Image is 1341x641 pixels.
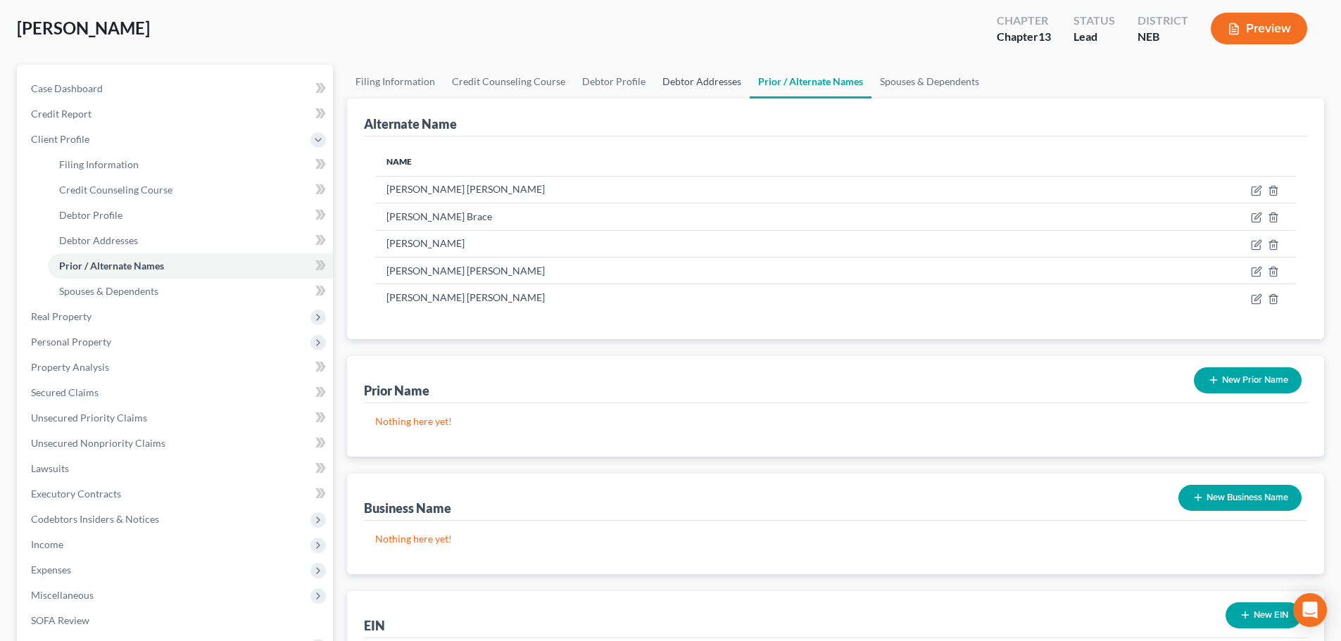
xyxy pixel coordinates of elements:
span: Filing Information [59,158,139,170]
span: Miscellaneous [31,589,94,601]
span: [PERSON_NAME] [17,18,150,38]
span: Client Profile [31,133,89,145]
span: SOFA Review [31,614,89,626]
a: Executory Contracts [20,481,333,507]
a: Credit Counseling Course [443,65,574,99]
span: Debtor Profile [59,209,122,221]
a: Filing Information [347,65,443,99]
span: Codebtors Insiders & Notices [31,513,159,525]
a: Spouses & Dependents [871,65,988,99]
td: [PERSON_NAME] [PERSON_NAME] [375,284,1077,311]
span: Real Property [31,310,92,322]
a: Filing Information [48,152,333,177]
div: Open Intercom Messenger [1293,593,1327,627]
a: Debtor Profile [574,65,654,99]
th: Name [375,148,1077,176]
a: SOFA Review [20,608,333,633]
a: Credit Report [20,101,333,127]
div: Alternate Name [364,115,457,132]
span: Lawsuits [31,462,69,474]
span: Credit Report [31,108,92,120]
div: Prior Name [364,382,429,399]
span: Unsecured Priority Claims [31,412,147,424]
span: Prior / Alternate Names [59,260,164,272]
a: Debtor Addresses [48,228,333,253]
button: New Business Name [1178,485,1302,511]
span: Debtor Addresses [59,234,138,246]
div: Business Name [364,500,451,516]
a: Case Dashboard [20,76,333,101]
a: Spouses & Dependents [48,279,333,304]
span: Credit Counseling Course [59,184,172,196]
a: Credit Counseling Course [48,177,333,203]
div: Chapter [997,13,1051,29]
button: New Prior Name [1194,367,1302,393]
a: Debtor Profile [48,203,333,228]
span: Executory Contracts [31,488,121,500]
a: Unsecured Nonpriority Claims [20,431,333,456]
span: 13 [1038,30,1051,43]
a: Prior / Alternate Names [750,65,871,99]
div: NEB [1138,29,1188,45]
span: Unsecured Nonpriority Claims [31,437,165,449]
td: [PERSON_NAME] [PERSON_NAME] [375,257,1077,284]
span: Case Dashboard [31,82,103,94]
div: Lead [1074,29,1115,45]
p: Nothing here yet! [375,414,1296,429]
div: EIN [364,617,385,634]
td: [PERSON_NAME] Brace [375,203,1077,230]
button: New EIN [1226,602,1302,628]
td: [PERSON_NAME] [375,230,1077,257]
a: Secured Claims [20,380,333,405]
a: Prior / Alternate Names [48,253,333,279]
span: Property Analysis [31,361,109,373]
a: Property Analysis [20,355,333,380]
div: Status [1074,13,1115,29]
div: District [1138,13,1188,29]
p: Nothing here yet! [375,532,1296,546]
a: Lawsuits [20,456,333,481]
td: [PERSON_NAME] [PERSON_NAME] [375,176,1077,203]
span: Income [31,538,63,550]
span: Secured Claims [31,386,99,398]
button: Preview [1211,13,1307,44]
span: Expenses [31,564,71,576]
span: Personal Property [31,336,111,348]
a: Unsecured Priority Claims [20,405,333,431]
div: Chapter [997,29,1051,45]
span: Spouses & Dependents [59,285,158,297]
a: Debtor Addresses [654,65,750,99]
